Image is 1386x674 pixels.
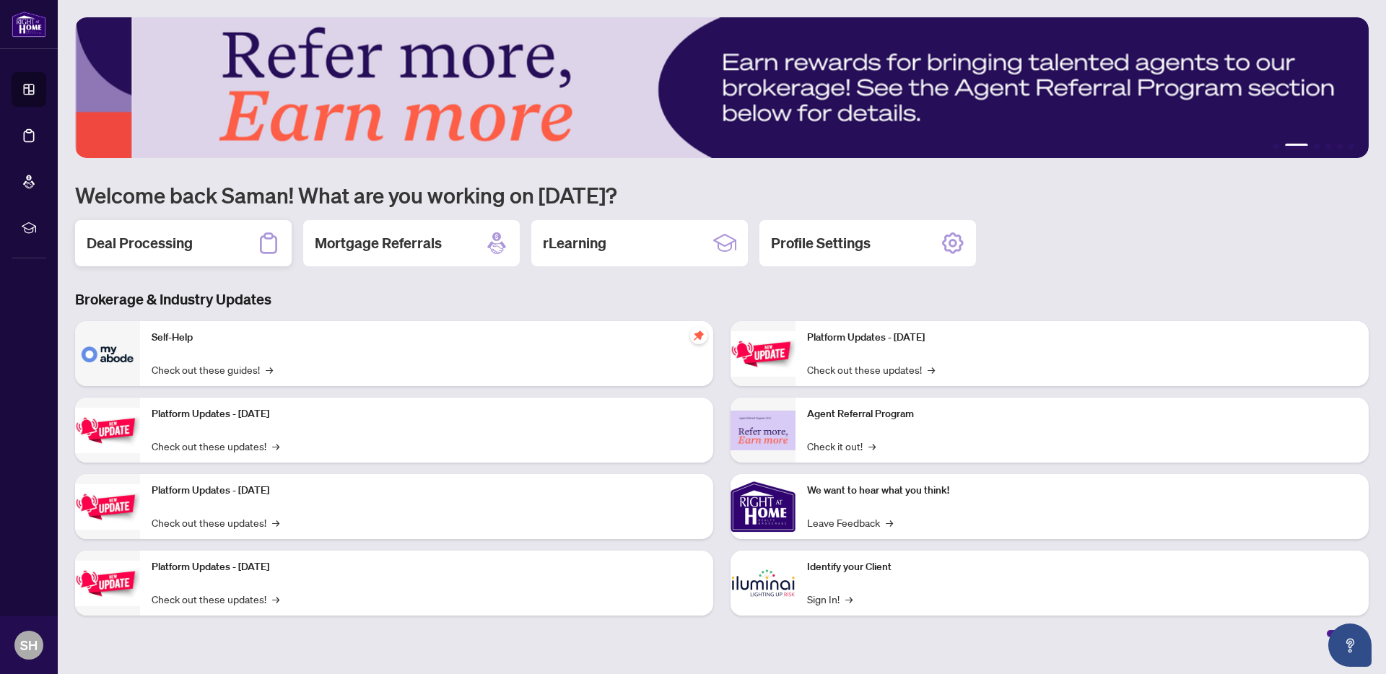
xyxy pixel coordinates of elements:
span: pushpin [690,327,707,344]
button: 2 [1285,144,1308,149]
span: → [845,591,853,607]
span: → [272,438,279,454]
img: Self-Help [75,321,140,386]
p: We want to hear what you think! [807,483,1357,499]
img: Platform Updates - July 8, 2025 [75,561,140,606]
button: 6 [1348,144,1354,149]
span: → [272,591,279,607]
p: Platform Updates - [DATE] [152,483,702,499]
a: Check out these updates!→ [807,362,935,377]
span: → [868,438,876,454]
span: → [272,515,279,530]
img: We want to hear what you think! [731,474,796,539]
button: 5 [1337,144,1343,149]
button: 1 [1273,144,1279,149]
p: Self-Help [152,330,702,346]
h2: rLearning [543,233,606,253]
span: → [886,515,893,530]
h2: Profile Settings [771,233,871,253]
a: Sign In!→ [807,591,853,607]
a: Check out these updates!→ [152,515,279,530]
img: Agent Referral Program [731,411,796,450]
span: → [928,362,935,377]
img: Platform Updates - July 21, 2025 [75,484,140,530]
img: Identify your Client [731,551,796,616]
a: Leave Feedback→ [807,515,893,530]
p: Identify your Client [807,559,1357,575]
button: 3 [1314,144,1320,149]
h2: Deal Processing [87,233,193,253]
a: Check out these updates!→ [152,591,279,607]
h1: Welcome back Saman! What are you working on [DATE]? [75,181,1369,209]
p: Agent Referral Program [807,406,1357,422]
h2: Mortgage Referrals [315,233,442,253]
a: Check out these updates!→ [152,438,279,454]
img: Platform Updates - June 23, 2025 [731,331,796,377]
a: Check out these guides!→ [152,362,273,377]
img: Platform Updates - September 16, 2025 [75,408,140,453]
p: Platform Updates - [DATE] [152,559,702,575]
h3: Brokerage & Industry Updates [75,289,1369,310]
img: Slide 1 [75,17,1369,158]
button: Open asap [1328,623,1372,667]
img: logo [12,11,46,38]
p: Platform Updates - [DATE] [807,330,1357,346]
button: 4 [1325,144,1331,149]
a: Check it out!→ [807,438,876,454]
span: SH [20,635,38,655]
p: Platform Updates - [DATE] [152,406,702,422]
span: → [266,362,273,377]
